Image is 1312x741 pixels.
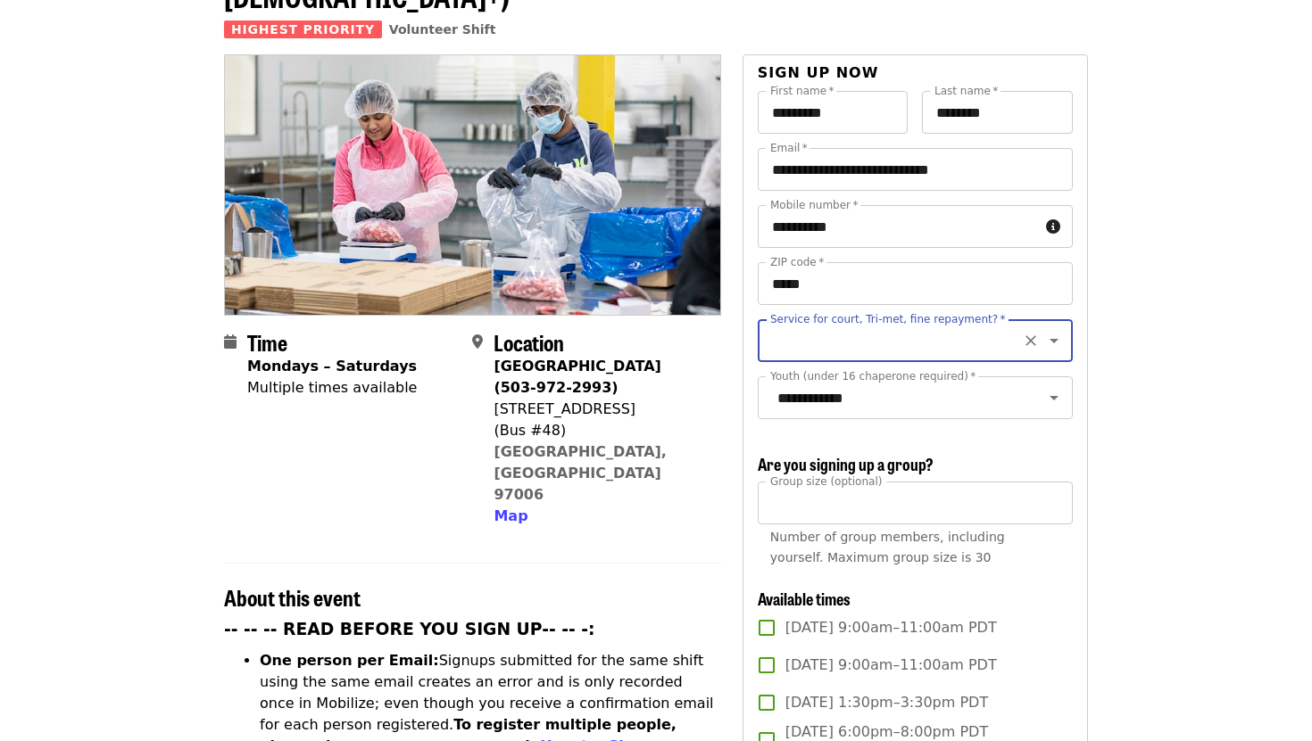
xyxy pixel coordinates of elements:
span: Number of group members, including yourself. Maximum group size is 30 [770,530,1005,564]
label: Youth (under 16 chaperone required) [770,371,976,382]
span: [DATE] 1:30pm–3:30pm PDT [785,692,988,713]
label: Last name [934,86,998,96]
span: Are you signing up a group? [758,452,934,475]
button: Open [1042,328,1067,353]
i: map-marker-alt icon [472,333,483,350]
span: Highest Priority [224,21,382,38]
input: Email [758,148,1073,191]
span: Location [494,326,564,358]
label: Mobile number [770,200,858,210]
span: Time [247,326,287,358]
input: ZIP code [758,262,1073,305]
span: Available times [758,587,851,610]
input: First name [758,91,909,134]
input: Last name [922,91,1073,134]
strong: [GEOGRAPHIC_DATA] (503-972-2993) [494,358,660,396]
img: Oct/Nov/Dec - Beaverton: Repack/Sort (age 10+) organized by Oregon Food Bank [225,55,720,314]
label: Service for court, Tri-met, fine repayment? [770,314,1006,325]
span: [DATE] 9:00am–11:00am PDT [785,617,997,638]
span: Map [494,507,527,524]
a: Volunteer Shift [389,22,496,37]
label: First name [770,86,835,96]
span: Sign up now [758,64,879,81]
span: Group size (optional) [770,474,882,487]
input: [object Object] [758,482,1073,524]
i: calendar icon [224,333,237,350]
strong: One person per Email: [260,652,439,669]
label: Email [770,143,808,153]
div: Multiple times available [247,377,417,399]
div: [STREET_ADDRESS] [494,399,706,420]
i: circle-info icon [1046,218,1060,235]
strong: Mondays – Saturdays [247,358,417,375]
label: ZIP code [770,257,824,268]
button: Clear [1018,328,1043,353]
a: [GEOGRAPHIC_DATA], [GEOGRAPHIC_DATA] 97006 [494,443,667,503]
span: About this event [224,581,361,613]
strong: -- -- -- READ BEFORE YOU SIGN UP-- -- -: [224,620,595,638]
div: (Bus #48) [494,420,706,441]
span: [DATE] 9:00am–11:00am PDT [785,655,997,676]
input: Mobile number [758,205,1039,248]
button: Map [494,506,527,527]
button: Open [1042,385,1067,410]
